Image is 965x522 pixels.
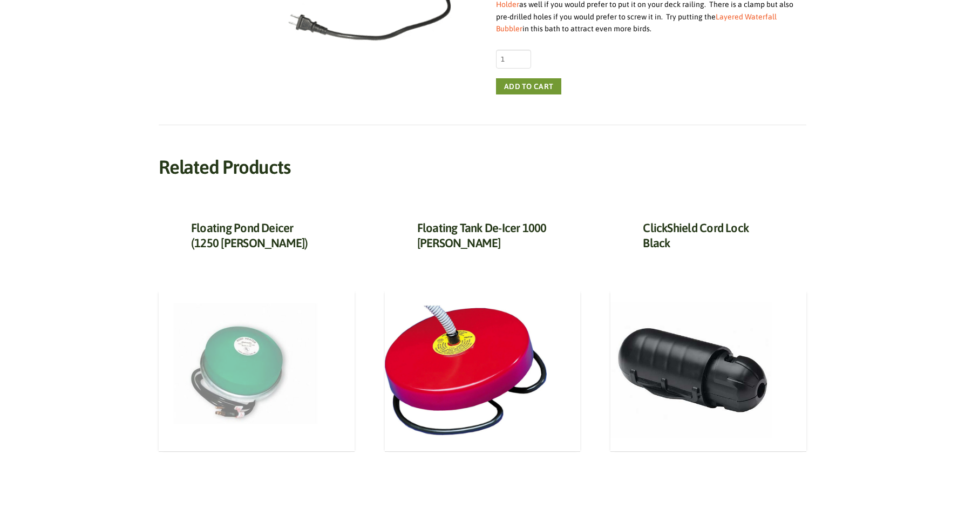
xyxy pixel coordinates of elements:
[496,50,531,68] input: Product quantity
[496,12,777,33] a: Layered Waterfall Bubbler
[496,78,561,94] button: Add to cart
[191,221,308,250] a: Floating Pond Deicer (1250 [PERSON_NAME])
[643,221,749,250] a: ClickShield Cord Lock Black
[417,221,547,250] a: Floating Tank De-Icer 1000 [PERSON_NAME]
[159,155,806,178] h2: Related products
